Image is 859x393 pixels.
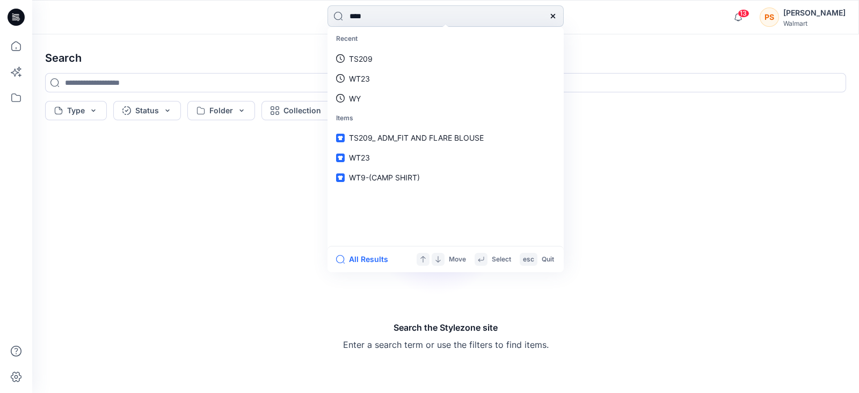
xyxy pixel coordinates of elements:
[343,338,549,351] p: Enter a search term or use the filters to find items.
[492,254,511,265] p: Select
[349,173,420,182] span: WT9-(CAMP SHIRT)
[330,148,562,168] a: WT23
[343,321,549,334] h5: Search the Stylezone site
[113,101,181,120] button: Status
[187,101,255,120] button: Folder
[542,254,554,265] p: Quit
[37,43,855,73] h4: Search
[449,254,466,265] p: Move
[330,69,562,89] a: WT23
[349,133,484,142] span: TS209_ ADM_FIT AND FLARE BLOUSE
[783,19,846,27] div: Walmart
[349,93,361,104] p: WY
[523,254,534,265] p: esc
[738,9,749,18] span: 13
[330,108,562,128] p: Items
[330,49,562,69] a: TS209
[330,128,562,148] a: TS209_ ADM_FIT AND FLARE BLOUSE
[349,53,373,64] p: TS209
[261,101,343,120] button: Collection
[330,168,562,187] a: WT9-(CAMP SHIRT)
[330,89,562,108] a: WY
[760,8,779,27] div: PS
[336,253,395,266] button: All Results
[330,29,562,49] p: Recent
[45,101,107,120] button: Type
[349,73,370,84] p: WT23
[783,6,846,19] div: [PERSON_NAME]
[349,153,370,162] span: WT23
